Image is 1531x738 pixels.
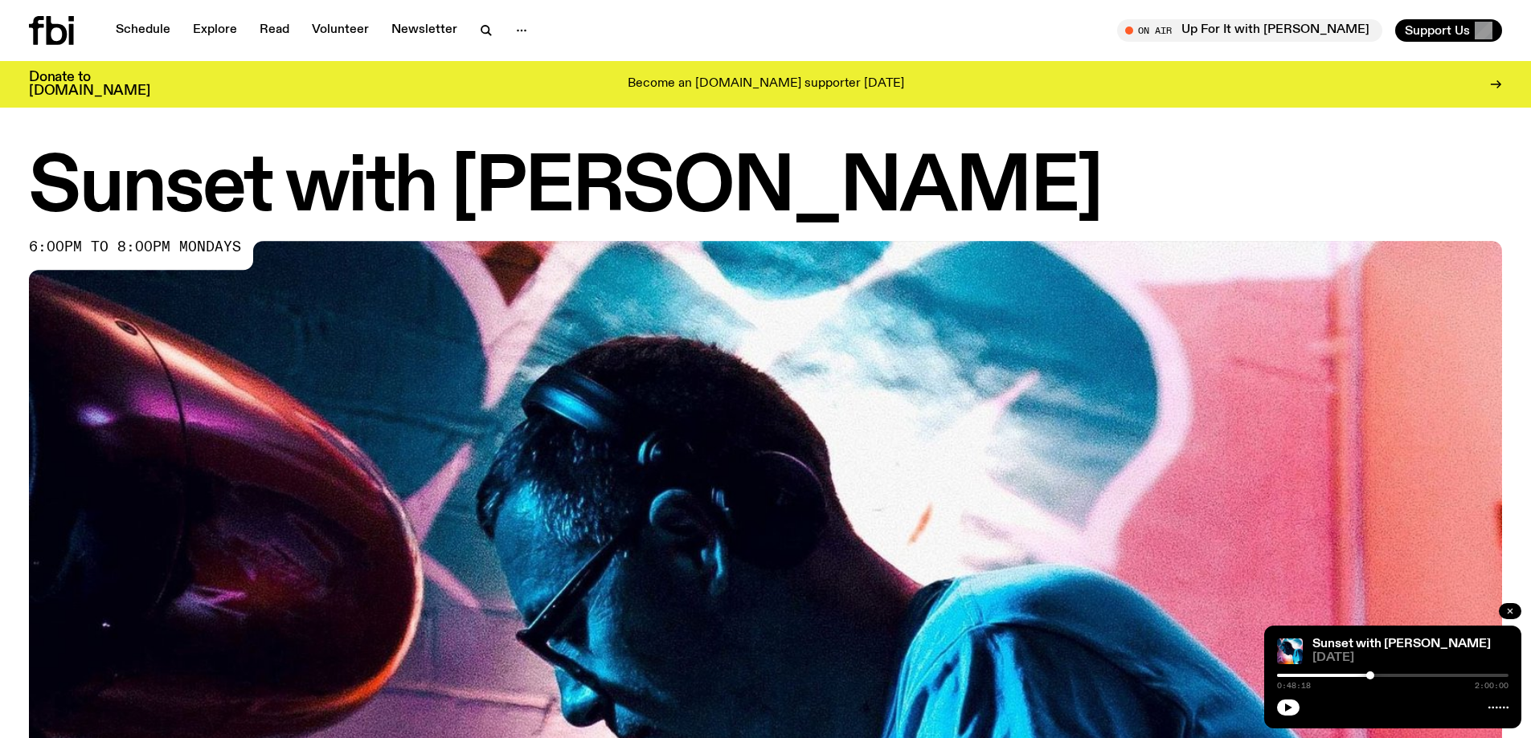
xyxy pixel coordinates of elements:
[1277,682,1311,690] span: 0:48:18
[302,19,379,42] a: Volunteer
[106,19,180,42] a: Schedule
[1475,682,1508,690] span: 2:00:00
[382,19,467,42] a: Newsletter
[1395,19,1502,42] button: Support Us
[29,241,241,254] span: 6:00pm to 8:00pm mondays
[1312,652,1508,664] span: [DATE]
[1405,23,1470,38] span: Support Us
[29,153,1502,225] h1: Sunset with [PERSON_NAME]
[628,77,904,92] p: Become an [DOMAIN_NAME] supporter [DATE]
[1277,638,1303,664] img: Simon Caldwell stands side on, looking downwards. He has headphones on. Behind him is a brightly ...
[1117,19,1382,42] button: On AirUp For It with [PERSON_NAME]
[29,71,150,98] h3: Donate to [DOMAIN_NAME]
[250,19,299,42] a: Read
[1312,638,1491,650] a: Sunset with [PERSON_NAME]
[183,19,247,42] a: Explore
